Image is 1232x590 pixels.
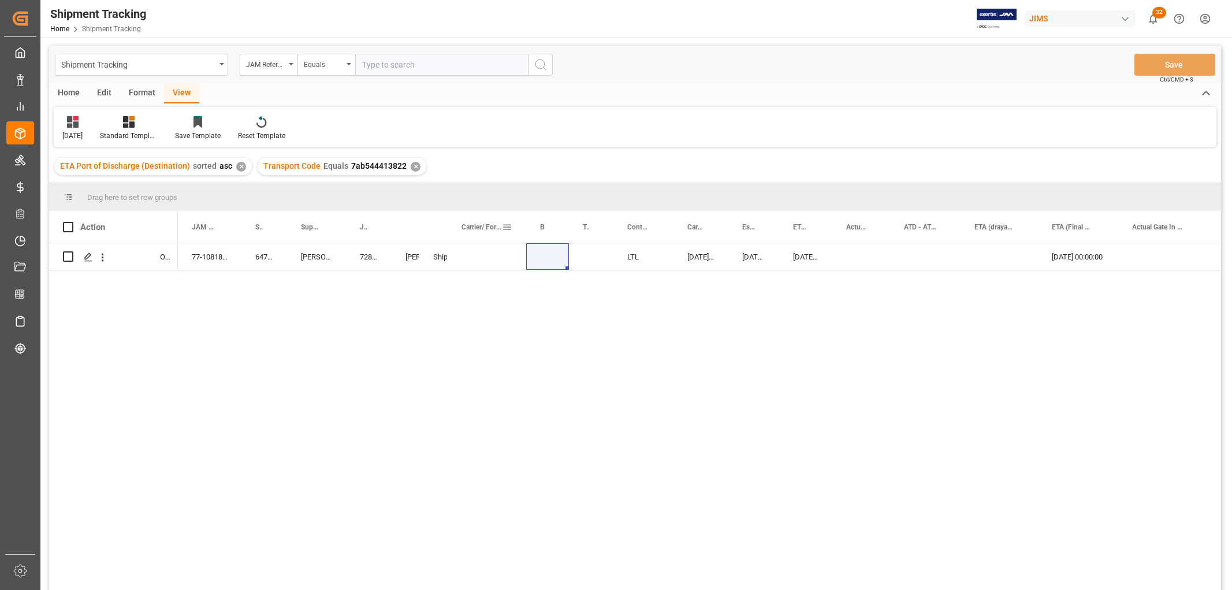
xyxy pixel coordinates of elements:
[1134,54,1215,76] button: Save
[779,243,832,270] div: [DATE] 00:00:00
[61,57,215,71] div: Shipment Tracking
[355,54,528,76] input: Type to search
[846,223,866,231] span: Actual Pickup Date (Origin)
[100,131,158,141] div: Standard Templates
[287,243,346,270] div: [PERSON_NAME] & [PERSON_NAME]
[246,57,285,70] div: JAM Reference Number
[793,223,808,231] span: ETD - ETS (Origin)
[1052,223,1094,231] span: ETA (Final Delivery Location)
[583,223,589,231] span: Tracking Number
[88,84,120,103] div: Edit
[263,161,321,170] span: Transport Code
[178,243,241,270] div: 77-10818-[GEOGRAPHIC_DATA]
[301,223,322,231] span: Supplier Full Name
[146,243,178,270] div: O1
[49,84,88,103] div: Home
[433,244,434,270] div: Shipping instructions sent
[50,5,146,23] div: Shipment Tracking
[1038,243,1118,270] div: [DATE] 00:00:00
[192,223,217,231] span: JAM Reference Number
[80,222,105,232] div: Action
[742,223,755,231] span: Estimated Pickup Date (Origin)
[1152,7,1166,18] span: 32
[1025,8,1140,29] button: JIMS
[164,84,199,103] div: View
[60,161,190,170] span: ETA Port of Discharge (Destination)
[323,161,348,170] span: Equals
[1025,10,1136,27] div: JIMS
[219,161,232,170] span: asc
[50,25,69,33] a: Home
[87,193,177,202] span: Drag here to set row groups
[613,243,673,270] div: LTL
[62,131,83,141] div: [DATE]
[240,54,297,76] button: open menu
[175,131,221,141] div: Save Template
[55,54,228,76] button: open menu
[49,243,178,270] div: Press SPACE to select this row.
[904,223,936,231] span: ATD - ATS (Origin)
[351,161,407,170] span: 7ab544413822
[1166,6,1192,32] button: Help Center
[193,161,217,170] span: sorted
[297,54,355,76] button: open menu
[461,223,502,231] span: Carrier/ Forwarder Name
[1160,75,1193,84] span: Ctrl/CMD + S
[236,162,246,172] div: ✕
[974,223,1014,231] span: ETA (drayage)
[673,243,728,270] div: [DATE] 00:00:00
[411,162,420,172] div: ✕
[687,223,704,231] span: Cargo Ready Date (Origin)
[346,243,392,270] div: 72828
[540,223,545,231] span: Booking Number
[255,223,263,231] span: Supplier Number
[977,9,1017,29] img: Exertis%20JAM%20-%20Email%20Logo.jpg_1722504956.jpg
[241,243,287,270] div: 647900
[1132,223,1184,231] span: Actual Gate In POL
[728,243,779,270] div: [DATE] 00:00:00
[120,84,164,103] div: Format
[528,54,553,76] button: search button
[304,57,343,70] div: Equals
[627,223,649,231] span: Container Type
[1140,6,1166,32] button: show 32 new notifications
[238,131,285,141] div: Reset Template
[360,223,367,231] span: JAM Shipment Number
